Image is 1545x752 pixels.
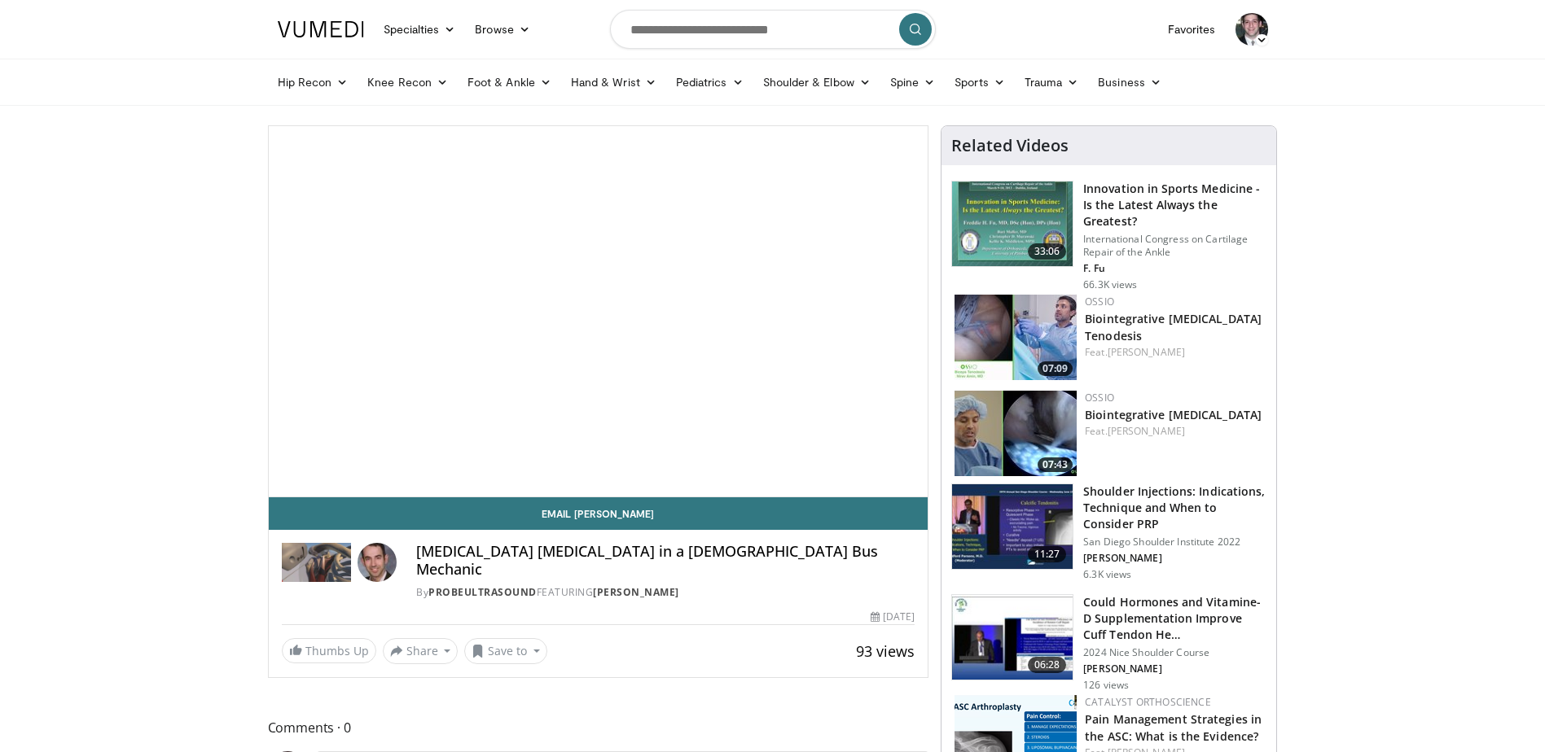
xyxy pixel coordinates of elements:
h4: Related Videos [951,136,1069,155]
img: 0c794cab-9135-4761-9c1d-251fe1ec8b0b.150x105_q85_crop-smart_upscale.jpg [952,484,1073,569]
img: Probeultrasound [282,543,352,582]
a: Sports [945,66,1015,98]
a: Favorites [1158,13,1226,46]
p: 6.3K views [1083,568,1131,581]
a: 06:28 Could Hormones and Vitamine-D Supplementation Improve Cuff Tendon He… 2024 Nice Shoulder Co... [951,594,1266,692]
a: 07:43 [955,391,1077,476]
img: Avatar [1236,13,1268,46]
a: 33:06 Innovation in Sports Medicine - Is the Latest Always the Greatest? International Congress o... [951,181,1266,291]
div: [DATE] [871,610,915,624]
h4: [MEDICAL_DATA] [MEDICAL_DATA] in a [DEMOGRAPHIC_DATA] Bus Mechanic [416,543,915,578]
a: Hand & Wrist [561,66,666,98]
p: [PERSON_NAME] [1083,662,1266,675]
div: Feat. [1085,424,1263,439]
img: Title_Dublin_VuMedi_1.jpg.150x105_q85_crop-smart_upscale.jpg [952,181,1073,266]
div: By FEATURING [416,585,915,600]
span: Comments 0 [268,717,929,738]
a: 11:27 Shoulder Injections: Indications, Technique and When to Consider PRP San Diego Shoulder Ins... [951,483,1266,581]
a: [PERSON_NAME] [593,585,679,599]
a: Catalyst OrthoScience [1085,695,1211,709]
button: Save to [464,638,547,664]
a: Pediatrics [666,66,753,98]
a: Hip Recon [268,66,358,98]
span: 07:43 [1038,457,1073,472]
span: 11:27 [1028,546,1067,562]
a: Knee Recon [358,66,458,98]
a: 07:09 [955,295,1077,380]
a: [PERSON_NAME] [1108,424,1185,438]
a: Browse [465,13,540,46]
a: Trauma [1015,66,1089,98]
a: Biointegrative [MEDICAL_DATA] Tenodesis [1085,311,1262,343]
div: Feat. [1085,345,1263,360]
input: Search topics, interventions [610,10,936,49]
p: San Diego Shoulder Institute 2022 [1083,536,1266,549]
p: International Congress on Cartilage Repair of the Ankle [1083,233,1266,259]
a: OSSIO [1085,391,1114,404]
p: 126 views [1083,679,1129,692]
a: Foot & Ankle [458,66,561,98]
span: 07:09 [1038,361,1073,376]
h3: Could Hormones and Vitamine-D Supplementation Improve Cuff Tendon He… [1083,594,1266,643]
img: 3fbd5ba4-9555-46dd-8132-c1644086e4f5.150x105_q85_crop-smart_upscale.jpg [955,391,1077,476]
span: 33:06 [1028,243,1067,260]
p: F. Fu [1083,262,1266,275]
img: VuMedi Logo [278,21,364,37]
img: Avatar [358,543,397,582]
a: Spine [880,66,945,98]
a: [PERSON_NAME] [1108,345,1185,359]
a: Pain Management Strategies in the ASC: What is the Evidence? [1085,711,1262,744]
a: Thumbs Up [282,638,376,663]
h3: Shoulder Injections: Indications, Technique and When to Consider PRP [1083,483,1266,532]
img: 17de1c7f-59a1-4573-aa70-5b679b1889c6.150x105_q85_crop-smart_upscale.jpg [952,595,1073,680]
p: 66.3K views [1083,278,1137,291]
a: Biointegrative [MEDICAL_DATA] [1085,407,1262,422]
a: OSSIO [1085,295,1114,308]
img: f54b0be7-13b6-4977-9a5b-cecc55ea2090.150x105_q85_crop-smart_upscale.jpg [955,295,1077,380]
a: Shoulder & Elbow [753,66,880,98]
h3: Innovation in Sports Medicine - Is the Latest Always the Greatest? [1083,181,1266,230]
button: Share [383,638,459,664]
p: [PERSON_NAME] [1083,552,1266,565]
p: 2024 Nice Shoulder Course [1083,646,1266,659]
a: Probeultrasound [428,585,537,599]
video-js: Video Player [269,126,928,497]
span: 93 views [856,641,915,661]
a: Specialties [374,13,466,46]
a: Email [PERSON_NAME] [269,497,928,530]
a: Business [1088,66,1171,98]
span: 06:28 [1028,657,1067,673]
